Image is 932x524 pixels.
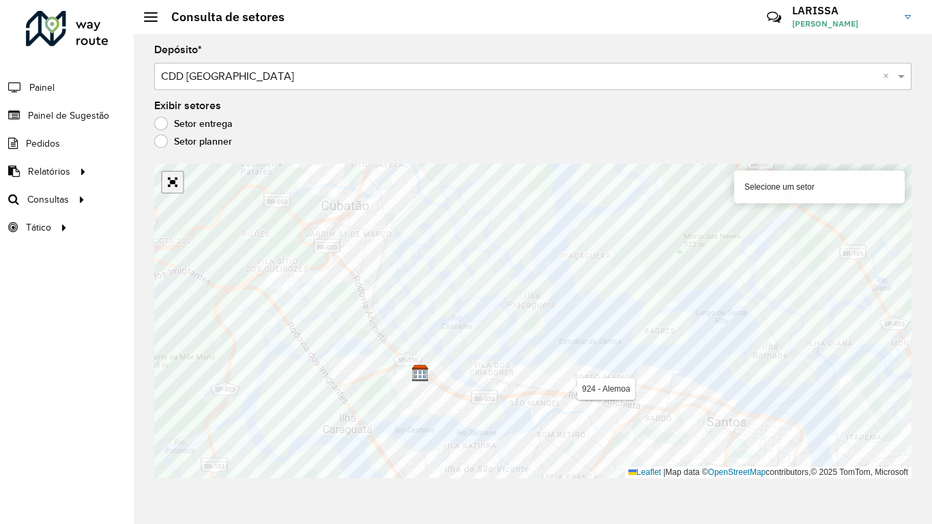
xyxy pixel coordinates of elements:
[26,220,51,235] span: Tático
[792,18,894,30] span: [PERSON_NAME]
[28,164,70,179] span: Relatórios
[734,171,905,203] div: Selecione um setor
[628,467,661,477] a: Leaflet
[162,172,183,192] a: Abrir mapa em tela cheia
[154,98,221,114] label: Exibir setores
[625,467,912,478] div: Map data © contributors,© 2025 TomTom, Microsoft
[154,117,233,130] label: Setor entrega
[26,136,60,151] span: Pedidos
[759,3,789,32] a: Contato Rápido
[27,192,69,207] span: Consultas
[883,68,894,85] span: Clear all
[29,81,55,95] span: Painel
[708,467,766,477] a: OpenStreetMap
[28,108,109,123] span: Painel de Sugestão
[792,4,894,17] h3: LARISSA
[154,42,202,58] label: Depósito
[154,134,232,148] label: Setor planner
[158,10,285,25] h2: Consulta de setores
[663,467,665,477] span: |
